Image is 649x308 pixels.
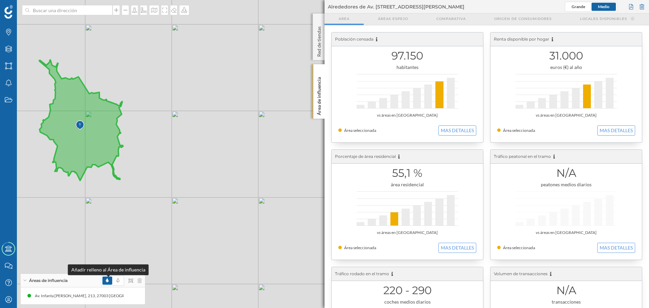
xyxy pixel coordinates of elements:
p: Área de influencia [316,74,322,115]
div: Tráfico rodado en el tramo [332,267,483,281]
img: Geoblink Logo [4,5,13,19]
span: Alrededores de Av. [STREET_ADDRESS][PERSON_NAME] [328,3,464,10]
span: Locales disponibles [580,16,627,21]
span: Áreas de influencia [29,278,68,284]
h1: 97.150 [338,49,476,62]
p: Red de tiendas [316,24,322,57]
div: Añadir relleno al Área de influencia [68,264,149,275]
span: Grande [572,4,585,9]
div: área residencial [338,181,476,188]
div: vs áreas en [GEOGRAPHIC_DATA] [338,229,476,236]
div: Av. Infanta [PERSON_NAME], 213, 27003 [GEOGRAPHIC_DATA], [GEOGRAPHIC_DATA] (10 min Conduciendo) [35,292,237,299]
button: MAS DETALLES [438,125,476,136]
div: coches medios diarios [338,299,476,305]
div: vs áreas en [GEOGRAPHIC_DATA] [338,112,476,119]
div: vs áreas en [GEOGRAPHIC_DATA] [497,229,635,236]
div: Volumen de transacciones [490,267,642,281]
span: Área seleccionada [344,245,376,250]
h1: 220 - 290 [338,284,476,297]
span: Origen de consumidores [494,16,552,21]
img: Marker [76,119,84,132]
span: Área seleccionada [503,128,535,133]
span: Area [339,16,350,21]
h1: N/A [497,167,635,180]
div: Renta disponible por hogar [490,32,642,46]
div: euros (€) al año [497,64,635,71]
h1: 55,1 % [338,167,476,180]
button: MAS DETALLES [597,125,635,136]
div: transacciones [497,299,635,305]
h1: N/A [497,284,635,297]
div: Tráfico peatonal en el tramo [490,150,642,164]
div: Población censada [332,32,483,46]
span: Área seleccionada [344,128,376,133]
div: peatones medios diarios [497,181,635,188]
span: Áreas espejo [378,16,408,21]
button: MAS DETALLES [597,243,635,253]
button: MAS DETALLES [438,243,476,253]
span: Soporte [14,5,38,11]
div: habitantes [338,64,476,71]
div: vs áreas en [GEOGRAPHIC_DATA] [497,112,635,119]
span: Comparativa [436,16,466,21]
span: Medio [598,4,609,9]
div: Porcentaje de área residencial [332,150,483,164]
h1: 31.000 [497,49,635,62]
span: Área seleccionada [503,245,535,250]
